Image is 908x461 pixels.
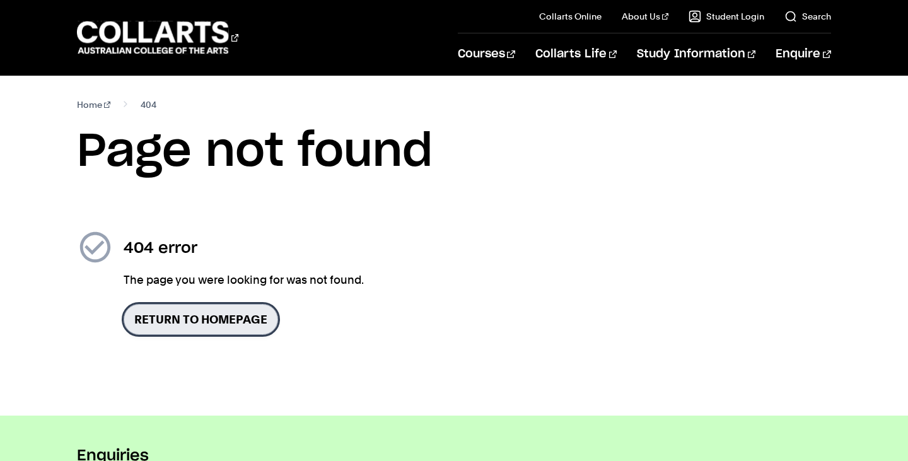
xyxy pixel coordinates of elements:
a: Return to homepage [124,304,278,335]
a: Courses [458,33,515,75]
div: Go to homepage [77,20,238,55]
a: Collarts Online [539,10,602,23]
a: Collarts Life [535,33,617,75]
h2: 404 error [124,238,364,259]
a: About Us [622,10,668,23]
a: Home [77,96,110,114]
a: Search [784,10,831,23]
a: Study Information [637,33,755,75]
a: Student Login [689,10,764,23]
a: Enquire [776,33,830,75]
span: 404 [141,96,156,114]
h1: Page not found [77,124,830,180]
p: The page you were looking for was not found. [124,271,364,289]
